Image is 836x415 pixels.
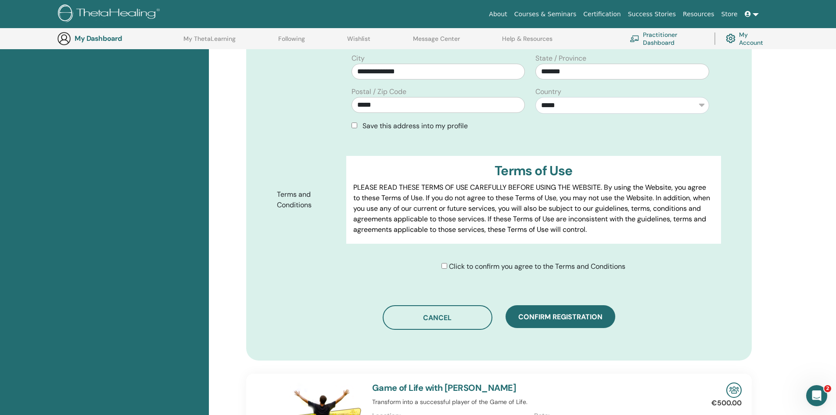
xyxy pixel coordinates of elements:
a: Help & Resources [502,35,553,49]
img: chalkboard-teacher.svg [630,35,639,42]
span: Confirm registration [518,312,603,321]
a: Certification [580,6,624,22]
p: €500.00 [711,398,742,408]
a: Resources [679,6,718,22]
a: Success Stories [624,6,679,22]
label: State / Province [535,53,586,64]
a: Courses & Seminars [511,6,580,22]
a: Wishlist [347,35,370,49]
span: Cancel [423,313,452,322]
p: Transform into a successful player of the Game of Life. [372,397,696,407]
a: Following [278,35,305,49]
a: Store [718,6,741,22]
label: Country [535,87,561,97]
a: About [485,6,510,22]
img: logo.png [58,4,163,24]
iframe: Intercom live chat [806,385,827,406]
p: Lor IpsumDolorsi.ame Cons adipisci elits do eiusm tem incid, utl etdol, magnaali eni adminimve qu... [353,242,714,368]
span: Click to confirm you agree to the Terms and Conditions [449,262,625,271]
button: Confirm registration [506,305,615,328]
img: generic-user-icon.jpg [57,32,71,46]
label: City [352,53,365,64]
label: Postal / Zip Code [352,87,406,97]
label: Terms and Conditions [270,186,347,213]
span: Save this address into my profile [362,121,468,130]
span: 2 [824,385,831,392]
h3: Terms of Use [353,163,714,179]
img: In-Person Seminar [726,383,742,398]
h3: My Dashboard [75,34,162,43]
p: PLEASE READ THESE TERMS OF USE CAREFULLY BEFORE USING THE WEBSITE. By using the Website, you agre... [353,182,714,235]
a: Practitioner Dashboard [630,29,704,48]
button: Cancel [383,305,492,330]
img: cog.svg [726,32,736,45]
a: My Account [726,29,770,48]
a: My ThetaLearning [183,35,236,49]
a: Game of Life with [PERSON_NAME] [372,382,516,393]
a: Message Center [413,35,460,49]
